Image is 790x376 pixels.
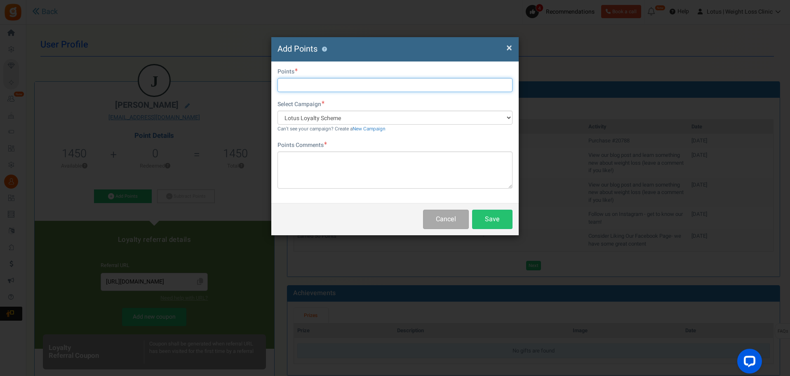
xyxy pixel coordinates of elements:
[277,68,298,76] label: Points
[277,125,386,132] small: Can't see your campaign? Create a
[506,40,512,56] span: ×
[277,43,317,55] span: Add Points
[472,210,513,229] button: Save
[353,125,386,132] a: New Campaign
[277,141,327,149] label: Points Comments
[423,210,469,229] button: Cancel
[322,47,327,52] button: ?
[277,100,324,109] label: Select Campaign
